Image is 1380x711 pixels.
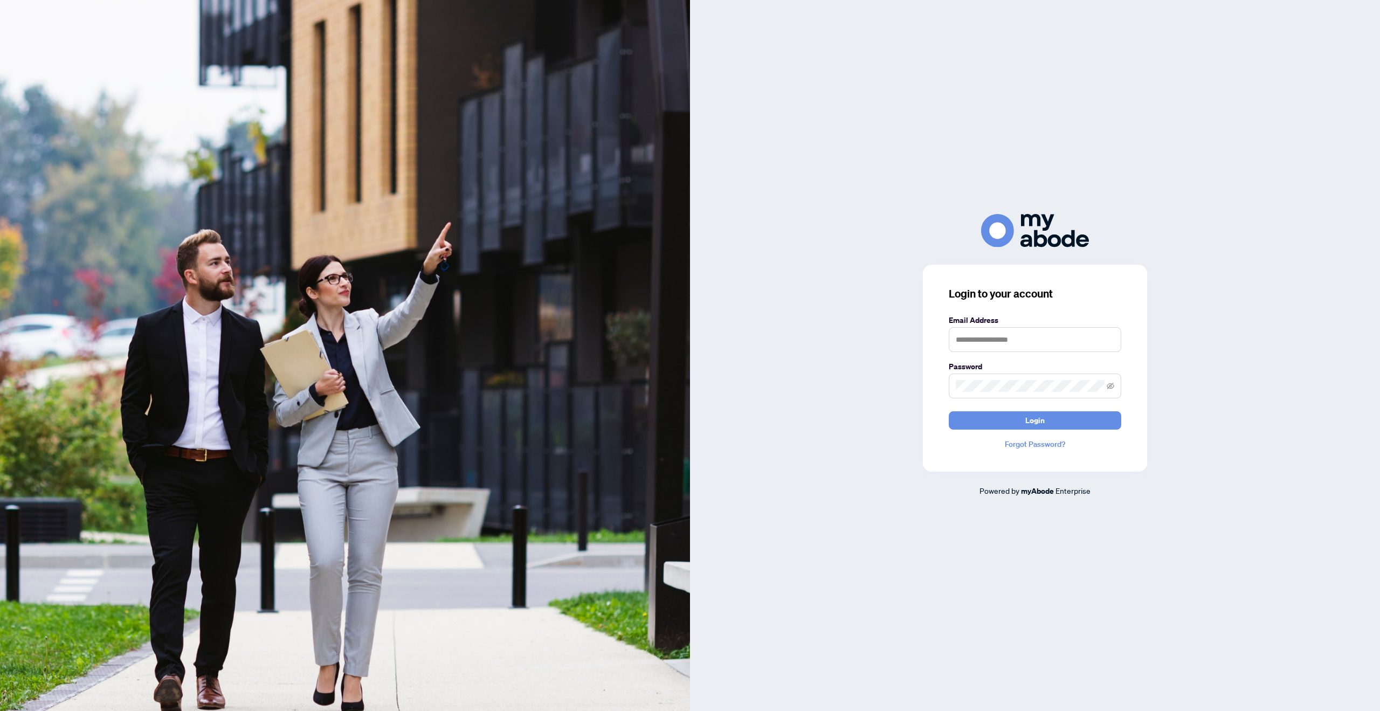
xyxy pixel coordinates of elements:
label: Password [949,361,1121,372]
img: ma-logo [981,214,1089,247]
a: Forgot Password? [949,438,1121,450]
button: Login [949,411,1121,430]
span: Login [1025,412,1045,429]
h3: Login to your account [949,286,1121,301]
span: Enterprise [1055,486,1091,495]
a: myAbode [1021,485,1054,497]
span: eye-invisible [1107,382,1114,390]
label: Email Address [949,314,1121,326]
span: Powered by [979,486,1019,495]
